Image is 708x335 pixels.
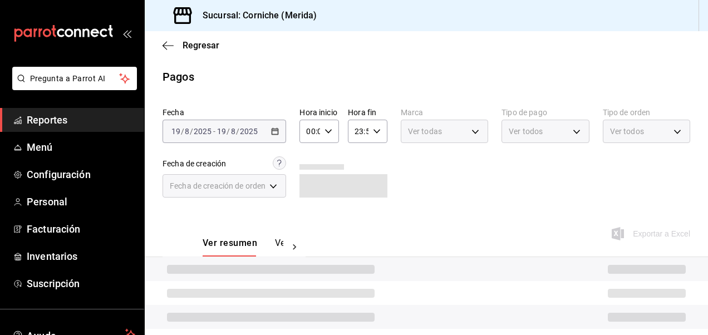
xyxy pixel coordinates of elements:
[170,180,265,191] span: Fecha de creación de orden
[299,109,339,116] label: Hora inicio
[27,112,135,127] span: Reportes
[12,67,137,90] button: Pregunta a Parrot AI
[163,109,286,116] label: Fecha
[163,40,219,51] button: Regresar
[509,126,543,137] span: Ver todos
[30,73,120,85] span: Pregunta a Parrot AI
[27,167,135,182] span: Configuración
[401,109,488,116] label: Marca
[213,127,215,136] span: -
[27,194,135,209] span: Personal
[27,221,135,237] span: Facturación
[275,238,317,257] button: Ver pagos
[183,40,219,51] span: Regresar
[184,127,190,136] input: --
[122,29,131,38] button: open_drawer_menu
[163,68,194,85] div: Pagos
[348,109,387,116] label: Hora fin
[193,127,212,136] input: ----
[171,127,181,136] input: --
[203,238,257,257] button: Ver resumen
[27,140,135,155] span: Menú
[408,126,442,137] span: Ver todas
[239,127,258,136] input: ----
[203,238,283,257] div: navigation tabs
[181,127,184,136] span: /
[501,109,589,116] label: Tipo de pago
[230,127,236,136] input: --
[27,276,135,291] span: Suscripción
[8,81,137,92] a: Pregunta a Parrot AI
[217,127,227,136] input: --
[194,9,317,22] h3: Sucursal: Corniche (Merida)
[27,249,135,264] span: Inventarios
[603,109,690,116] label: Tipo de orden
[610,126,644,137] span: Ver todos
[227,127,230,136] span: /
[163,158,226,170] div: Fecha de creación
[190,127,193,136] span: /
[236,127,239,136] span: /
